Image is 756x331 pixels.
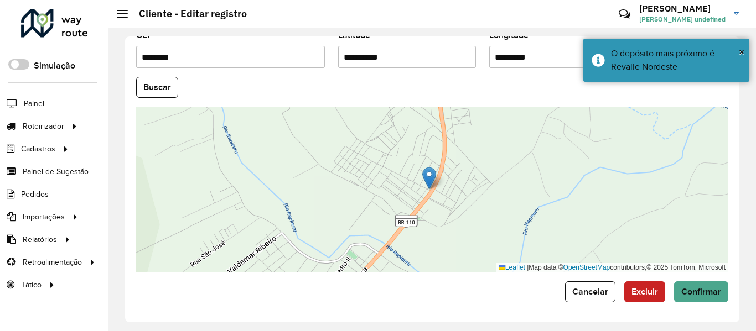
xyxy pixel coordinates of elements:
span: | [527,264,529,271]
span: Relatórios [23,234,57,245]
button: Excluir [624,281,665,302]
div: Map data © contributors,© 2025 TomTom, Microsoft [496,263,728,272]
label: Simulação [34,59,75,72]
div: O depósito mais próximo é: Revalle Nordeste [611,47,741,73]
h2: Cliente - Editar registro [128,8,247,20]
span: [PERSON_NAME] undefined [639,14,726,24]
span: Painel de Sugestão [23,166,89,177]
span: Roteirizador [23,120,64,132]
a: Contato Rápido [613,2,636,26]
button: Cancelar [565,281,615,302]
span: Importações [23,211,65,223]
span: Confirmar [681,287,721,296]
button: Close [739,44,744,60]
span: Excluir [631,287,658,296]
span: Retroalimentação [23,256,82,268]
span: Pedidos [21,188,49,200]
span: × [739,46,744,58]
a: OpenStreetMap [563,264,610,271]
span: Painel [24,98,44,109]
button: Buscar [136,77,178,98]
span: Cancelar [572,287,608,296]
img: Marker [422,167,436,190]
span: Cadastros [21,143,55,155]
h3: [PERSON_NAME] [639,3,726,14]
span: Tático [21,279,42,291]
button: Confirmar [674,281,728,302]
a: Leaflet [499,264,525,271]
